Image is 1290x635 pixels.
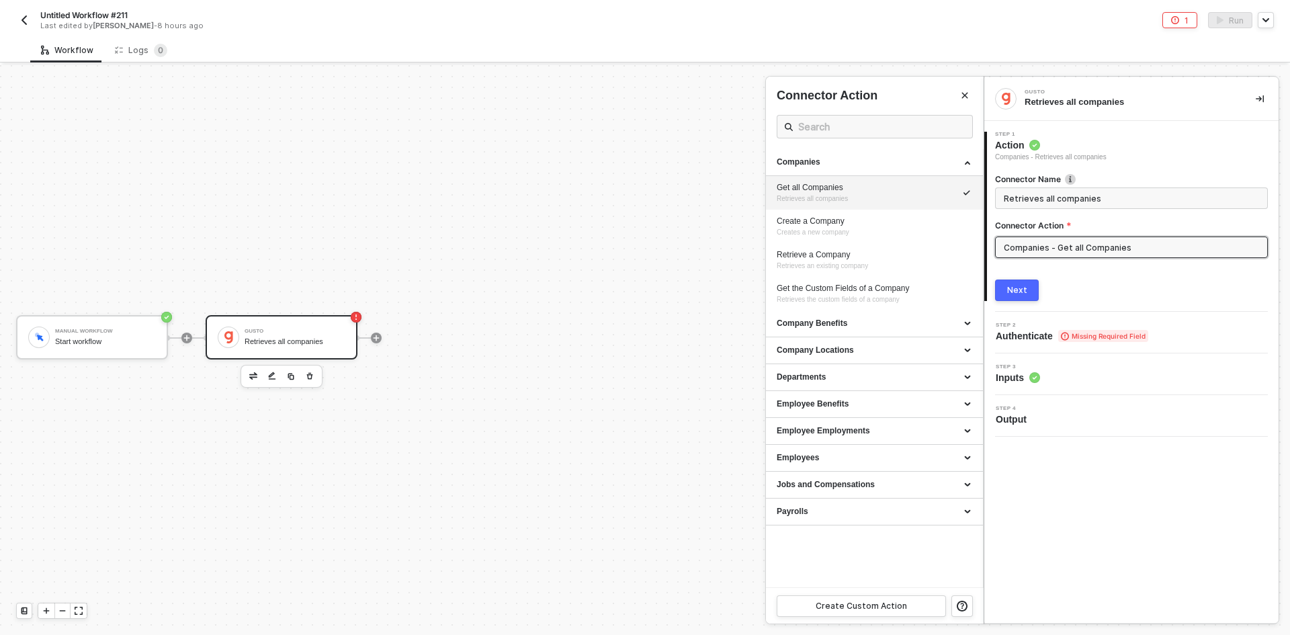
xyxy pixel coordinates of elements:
[16,12,32,28] button: back
[1256,95,1264,103] span: icon-collapse-right
[1025,89,1226,95] div: Gusto
[41,45,93,56] div: Workflow
[777,249,972,261] div: Retrieve a Company
[995,138,1107,152] span: Action
[798,118,951,135] input: Search
[777,296,900,303] span: Retrieves the custom fields of a company
[1025,96,1234,108] div: Retrieves all companies
[777,425,972,437] div: Employee Employments
[777,283,972,294] div: Get the Custom Fields of a Company
[1007,285,1027,296] div: Next
[984,132,1279,301] div: Step 1Action Companies - Retrieves all companiesConnector Nameicon-infoConnector ActionNext
[996,406,1032,411] span: Step 4
[93,21,154,30] span: [PERSON_NAME]
[995,173,1268,185] label: Connector Name
[1171,16,1179,24] span: icon-error-page
[984,323,1279,343] div: Step 2Authenticate Missing Required Field
[996,413,1032,426] span: Output
[1185,15,1189,26] div: 1
[777,318,972,329] div: Company Benefits
[1065,174,1076,185] img: icon-info
[777,195,848,202] span: Retrieves all companies
[777,506,972,517] div: Payrolls
[42,607,50,615] span: icon-play
[996,323,1148,328] span: Step 2
[58,607,67,615] span: icon-minus
[777,452,972,464] div: Employees
[1208,12,1252,28] button: activateRun
[1058,330,1148,342] span: Missing Required Field
[1000,93,1012,105] img: integration-icon
[115,44,167,57] div: Logs
[1004,191,1256,206] input: Enter description
[777,479,972,491] div: Jobs and Compensations
[995,152,1107,163] div: Companies - Retrieves all companies
[995,220,1268,231] label: Connector Action
[777,372,972,383] div: Departments
[75,607,83,615] span: icon-expand
[816,601,907,611] div: Create Custom Action
[777,595,946,617] button: Create Custom Action
[777,182,972,194] div: Get all Companies
[996,364,1040,370] span: Step 3
[154,44,167,57] sup: 0
[19,15,30,26] img: back
[777,345,972,356] div: Company Locations
[777,262,868,269] span: Retrieves an existing company
[996,329,1148,343] span: Authenticate
[995,132,1107,137] span: Step 1
[995,280,1039,301] button: Next
[996,371,1040,384] span: Inputs
[777,87,973,104] div: Connector Action
[777,228,849,236] span: Creates a new company
[777,157,972,168] div: Companies
[40,21,614,31] div: Last edited by - 8 hours ago
[777,216,972,227] div: Create a Company
[777,398,972,410] div: Employee Benefits
[957,87,973,103] button: Close
[785,122,793,132] span: icon-search
[40,9,128,21] span: Untitled Workflow #211
[1162,12,1197,28] button: 1
[995,237,1268,258] input: Connector Action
